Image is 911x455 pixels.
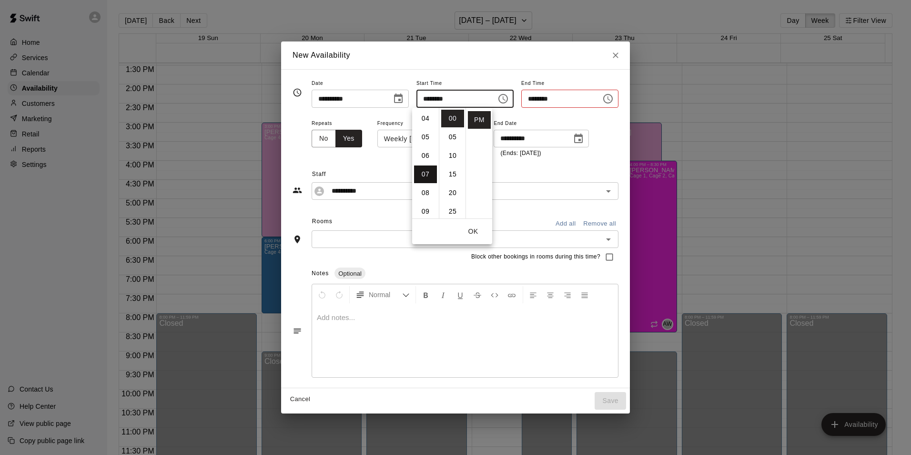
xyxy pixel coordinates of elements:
[441,184,464,202] li: 20 minutes
[504,286,520,303] button: Insert Link
[458,223,488,240] button: OK
[500,149,582,158] p: (Ends: [DATE])
[581,217,618,231] button: Remove all
[314,286,330,303] button: Undo
[414,128,437,146] li: 5 hours
[293,186,302,195] svg: Staff
[468,111,491,129] li: PM
[441,165,464,183] li: 15 minutes
[293,326,302,336] svg: Notes
[441,147,464,165] li: 10 minutes
[414,203,437,220] li: 9 hours
[569,129,588,148] button: Choose date, selected date is Oct 22, 2025
[577,286,593,303] button: Justify Align
[441,110,464,127] li: 0 minutes
[293,235,302,244] svg: Rooms
[550,217,581,231] button: Add all
[414,147,437,165] li: 6 hours
[312,167,618,182] span: Staff
[469,286,486,303] button: Format Strikethrough
[598,89,617,108] button: Choose time, selected time is 7:30 PM
[452,286,468,303] button: Format Underline
[494,117,589,130] span: End Date
[435,286,451,303] button: Format Italics
[312,218,333,225] span: Rooms
[494,89,513,108] button: Choose time, selected time is 7:00 PM
[293,88,302,97] svg: Timing
[525,286,541,303] button: Left Align
[441,203,464,220] li: 25 minutes
[369,290,402,300] span: Normal
[312,130,362,147] div: outlined button group
[607,47,624,64] button: Close
[441,128,464,146] li: 5 minutes
[602,233,615,246] button: Open
[312,270,329,277] span: Notes
[418,286,434,303] button: Format Bold
[542,286,558,303] button: Center Align
[466,108,492,218] ul: Select meridiem
[293,49,350,62] h6: New Availability
[439,108,466,218] ul: Select minutes
[602,185,615,198] button: Open
[312,130,336,147] button: No
[334,270,365,277] span: Optional
[559,286,576,303] button: Right Align
[414,165,437,183] li: 7 hours
[312,117,370,130] span: Repeats
[285,392,315,407] button: Cancel
[414,110,437,127] li: 4 hours
[521,77,618,90] span: End Time
[352,286,414,303] button: Formatting Options
[331,286,347,303] button: Redo
[412,108,439,218] ul: Select hours
[389,89,408,108] button: Choose date, selected date is Oct 20, 2025
[377,117,447,130] span: Frequency
[471,252,600,262] span: Block other bookings in rooms during this time?
[416,77,514,90] span: Start Time
[335,130,362,147] button: Yes
[312,77,409,90] span: Date
[486,286,503,303] button: Insert Code
[414,184,437,202] li: 8 hours
[377,130,447,147] div: Weekly [DATE]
